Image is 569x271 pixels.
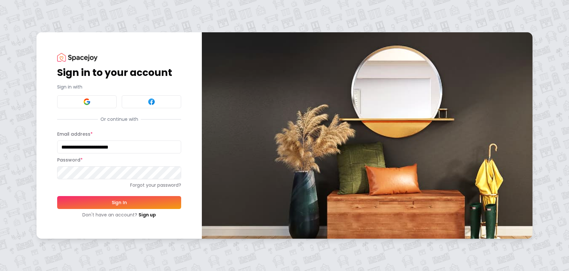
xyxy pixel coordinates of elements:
[57,212,181,218] div: Don't have an account?
[83,98,91,106] img: Google signin
[139,212,156,218] a: Sign up
[57,84,181,90] p: Sign in with
[57,67,181,78] h1: Sign in to your account
[57,131,93,137] label: Email address
[57,196,181,209] button: Sign In
[148,98,155,106] img: Facebook signin
[57,53,98,62] img: Spacejoy Logo
[202,32,533,239] img: banner
[57,157,83,163] label: Password
[98,116,141,122] span: Or continue with
[57,182,181,188] a: Forgot your password?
